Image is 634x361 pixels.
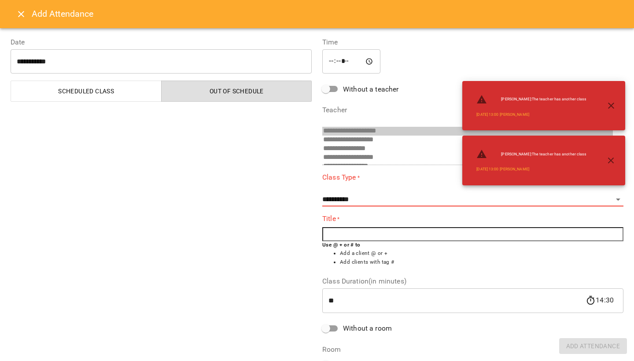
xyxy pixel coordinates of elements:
li: [PERSON_NAME] : The teacher has another class [469,145,593,163]
b: Use @ + or # to [322,242,361,248]
span: Scheduled class [16,86,156,96]
span: Out of Schedule [167,86,307,96]
a: [DATE] 13:00 [PERSON_NAME] [476,166,529,172]
span: Without a room [343,323,392,334]
li: [PERSON_NAME] : The teacher has another class [469,91,593,108]
label: Class Duration(in minutes) [322,278,623,285]
li: Add a client @ or + [340,249,623,258]
h6: Add Attendance [32,7,623,21]
label: Teacher [322,107,623,114]
label: Time [322,39,623,46]
button: Close [11,4,32,25]
button: Out of Schedule [161,81,312,102]
label: Room [322,346,623,353]
button: Scheduled class [11,81,162,102]
a: [DATE] 13:00 [PERSON_NAME] [476,112,529,118]
label: Class Type [322,172,623,182]
label: Title [322,214,623,224]
label: Date [11,39,312,46]
span: Without a teacher [343,84,399,95]
li: Add clients with tag # [340,258,623,267]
